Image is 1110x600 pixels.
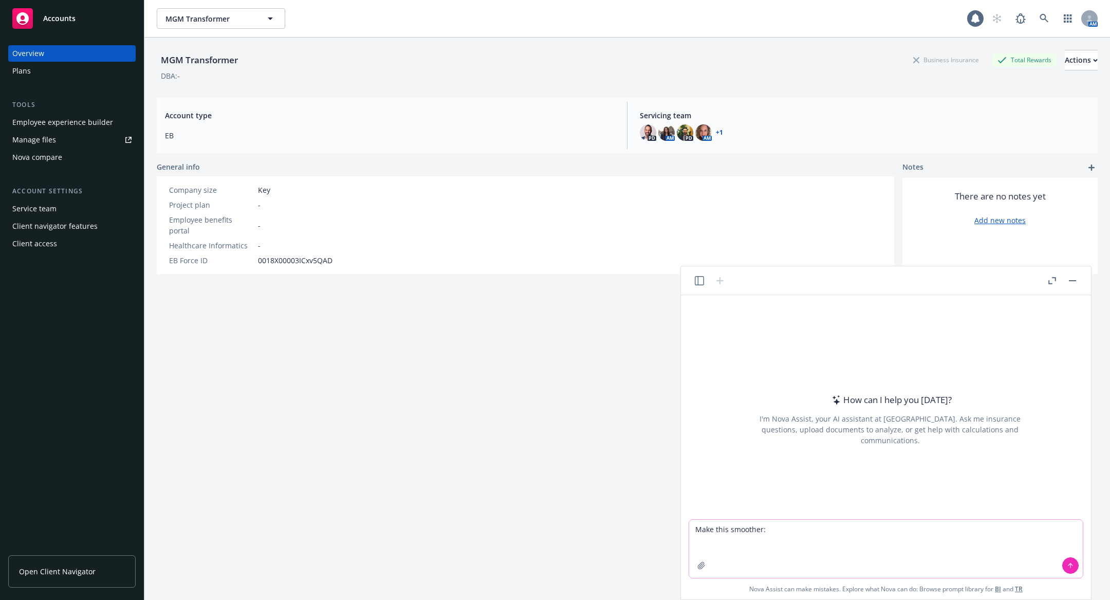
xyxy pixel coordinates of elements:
[12,63,31,79] div: Plans
[157,53,242,67] div: MGM Transformer
[746,413,1034,446] div: I'm Nova Assist, your AI assistant at [GEOGRAPHIC_DATA]. Ask me insurance questions, upload docum...
[165,13,254,24] span: MGM Transformer
[640,124,656,141] img: photo
[902,161,923,174] span: Notes
[829,393,952,407] div: How can I help you [DATE]?
[749,578,1023,599] span: Nova Assist can make mistakes. Explore what Nova can do: Browse prompt library for and
[992,53,1057,66] div: Total Rewards
[974,215,1026,226] a: Add new notes
[8,235,136,252] a: Client access
[1015,585,1023,593] a: TR
[258,240,261,251] span: -
[8,218,136,234] a: Client navigator features
[689,520,1083,578] textarea: Make this smoother:
[169,240,254,251] div: Healthcare Informatics
[12,149,62,166] div: Nova compare
[165,130,615,141] span: EB
[258,255,332,266] span: 0018X00003ICxv5QAD
[8,132,136,148] a: Manage files
[8,63,136,79] a: Plans
[8,186,136,196] div: Account settings
[695,124,712,141] img: photo
[987,8,1007,29] a: Start snowing
[12,235,57,252] div: Client access
[8,45,136,62] a: Overview
[12,132,56,148] div: Manage files
[8,201,136,217] a: Service team
[658,124,675,141] img: photo
[161,70,180,81] div: DBA: -
[12,114,113,131] div: Employee experience builder
[8,114,136,131] a: Employee experience builder
[908,53,984,66] div: Business Insurance
[258,199,261,210] span: -
[640,110,1089,121] span: Servicing team
[1065,50,1098,70] button: Actions
[8,100,136,110] div: Tools
[12,201,57,217] div: Service team
[169,255,254,266] div: EB Force ID
[8,149,136,166] a: Nova compare
[1010,8,1031,29] a: Report a Bug
[258,185,270,195] span: Key
[12,45,44,62] div: Overview
[995,585,1001,593] a: BI
[8,4,136,33] a: Accounts
[169,199,254,210] div: Project plan
[1058,8,1078,29] a: Switch app
[165,110,615,121] span: Account type
[19,566,96,577] span: Open Client Navigator
[1085,161,1098,174] a: add
[169,214,254,236] div: Employee benefits portal
[258,220,261,231] span: -
[12,218,98,234] div: Client navigator features
[677,124,693,141] img: photo
[157,161,200,172] span: General info
[169,185,254,195] div: Company size
[157,8,285,29] button: MGM Transformer
[716,130,723,136] a: +1
[955,190,1046,203] span: There are no notes yet
[43,14,76,23] span: Accounts
[1034,8,1054,29] a: Search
